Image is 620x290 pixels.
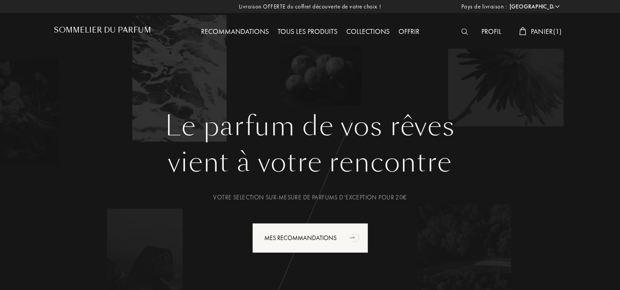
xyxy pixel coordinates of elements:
img: arrow_w.png [554,3,561,10]
div: Tous les produits [273,26,342,38]
a: Sommelier du Parfum [54,26,151,38]
a: Profil [477,27,506,36]
span: Pays de livraison : [461,2,507,11]
a: Mes Recommandationsanimation [246,223,375,253]
img: cart_white.svg [519,27,526,35]
div: Collections [342,26,394,38]
div: Profil [477,26,506,38]
div: Mes Recommandations [252,223,368,253]
h1: Sommelier du Parfum [54,26,151,34]
div: Votre selection sur-mesure de parfums d’exception pour 20€ [61,193,560,202]
a: Recommandations [197,27,273,36]
div: vient à votre rencontre [61,142,560,182]
h1: Le parfum de vos rêves [61,110,560,142]
img: search_icn_white.svg [461,29,468,35]
div: Recommandations [197,26,273,38]
a: Collections [342,27,394,36]
div: Offrir [394,26,424,38]
a: Tous les produits [273,27,342,36]
span: Panier ( 1 ) [531,27,562,36]
a: Offrir [394,27,424,36]
div: animation [346,228,364,246]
